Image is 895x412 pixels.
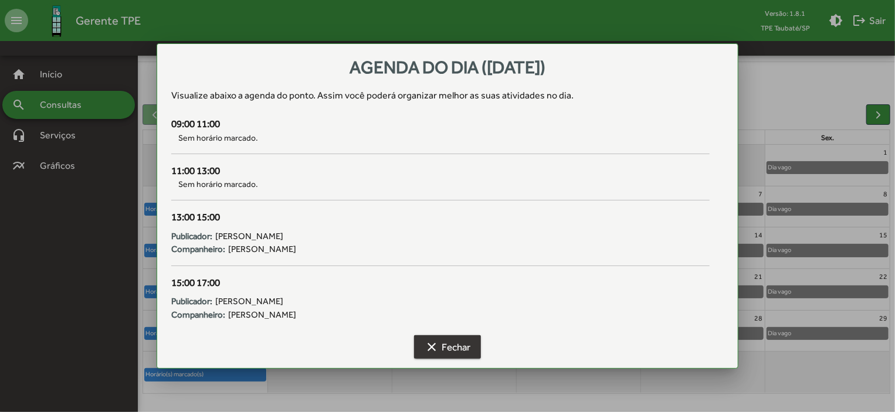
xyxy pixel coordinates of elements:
span: [PERSON_NAME] [215,295,283,308]
mat-icon: clear [425,340,439,354]
span: [PERSON_NAME] [228,308,296,322]
span: Fechar [425,336,470,357]
strong: Companheiro: [171,243,225,256]
div: 09:00 11:00 [171,117,710,132]
div: 11:00 13:00 [171,164,710,179]
strong: Companheiro: [171,308,225,322]
span: Sem horário marcado. [171,178,710,190]
strong: Publicador: [171,230,212,243]
span: [PERSON_NAME] [228,243,296,256]
div: 13:00 15:00 [171,210,710,225]
div: Visualize abaixo a agenda do ponto . Assim você poderá organizar melhor as suas atividades no dia. [171,88,724,103]
span: [PERSON_NAME] [215,230,283,243]
span: Sem horário marcado. [171,132,710,144]
div: 15:00 17:00 [171,275,710,291]
button: Fechar [414,335,481,359]
strong: Publicador: [171,295,212,308]
span: Agenda do dia ([DATE]) [350,57,545,77]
